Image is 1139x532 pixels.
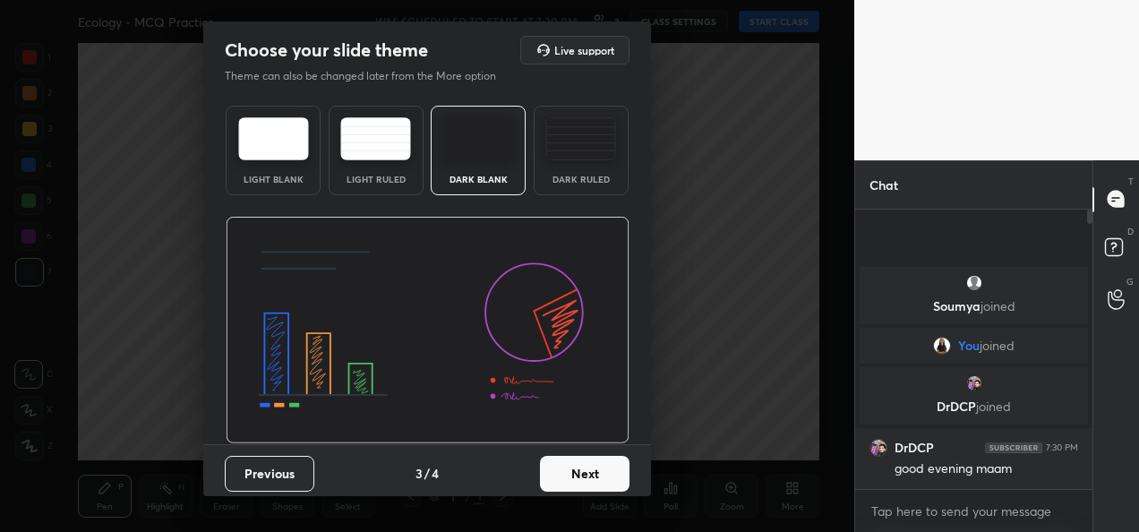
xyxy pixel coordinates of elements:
[895,440,934,456] h6: DrDCP
[965,374,983,392] img: b3a95a5546134ed09af10c7c8539e58d.jpg
[895,460,1078,478] div: good evening maam
[965,274,983,292] img: default.png
[237,175,309,184] div: Light Blank
[540,456,629,492] button: Next
[1127,225,1134,238] p: D
[340,117,411,160] img: lightRuledTheme.5fabf969.svg
[981,297,1015,314] span: joined
[545,175,617,184] div: Dark Ruled
[933,337,951,355] img: 31e0e67977fa4eb481ffbcafe7fbc2ad.jpg
[870,399,1077,414] p: DrDCP
[855,263,1092,489] div: grid
[225,39,428,62] h2: Choose your slide theme
[442,175,514,184] div: Dark Blank
[1126,275,1134,288] p: G
[225,68,515,84] p: Theme can also be changed later from the More option
[1128,175,1134,188] p: T
[869,439,887,457] img: b3a95a5546134ed09af10c7c8539e58d.jpg
[1046,442,1078,453] div: 7:30 PM
[980,339,1015,353] span: joined
[415,464,423,483] h4: 3
[225,456,314,492] button: Previous
[238,117,309,160] img: lightTheme.e5ed3b09.svg
[554,45,614,56] h5: Live support
[870,299,1077,313] p: Soumya
[340,175,412,184] div: Light Ruled
[545,117,616,160] img: darkRuledTheme.de295e13.svg
[855,161,912,209] p: Chat
[424,464,430,483] h4: /
[226,217,629,444] img: darkThemeBanner.d06ce4a2.svg
[432,464,439,483] h4: 4
[958,339,980,353] span: You
[443,117,514,160] img: darkTheme.f0cc69e5.svg
[976,398,1011,415] span: joined
[985,442,1042,453] img: 4P8fHbbgJtejmAAAAAElFTkSuQmCC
